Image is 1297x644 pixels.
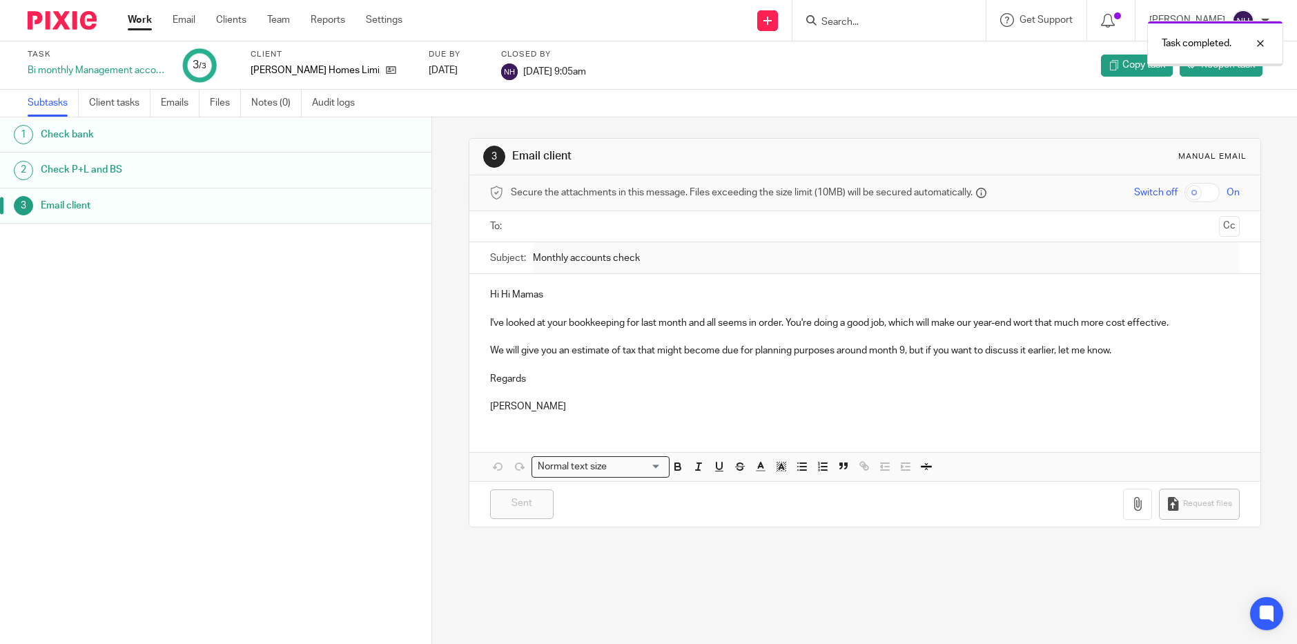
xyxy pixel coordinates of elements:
label: Subject: [490,251,526,265]
div: Manual email [1178,151,1247,162]
p: Task completed. [1162,37,1231,50]
small: /3 [199,62,206,70]
label: Due by [429,49,484,60]
input: Search for option [611,460,661,474]
a: Email [173,13,195,27]
button: Request files [1159,489,1239,520]
div: [DATE] [429,64,484,77]
span: [DATE] 9:05am [523,66,586,76]
div: Bi monthly Management accounts [28,64,166,77]
a: Notes (0) [251,90,302,117]
p: I've looked at your bookkeeping for last month and all seems in order. You're doing a good job, w... [490,316,1240,330]
h1: Email client [41,195,292,216]
div: 3 [14,196,33,215]
div: 1 [14,125,33,144]
span: Secure the attachments in this message. Files exceeding the size limit (10MB) will be secured aut... [511,186,973,199]
input: Sent [490,489,554,519]
a: Audit logs [312,90,365,117]
p: Hi Hi Mamas [490,288,1240,302]
p: [PERSON_NAME] Homes Limited [251,64,379,77]
a: Reports [311,13,345,27]
p: Regards [490,372,1240,386]
p: We will give you an estimate of tax that might become due for planning purposes around month 9, b... [490,344,1240,358]
img: Pixie [28,11,97,30]
a: Settings [366,13,402,27]
div: 3 [483,146,505,168]
p: [PERSON_NAME] [490,400,1240,413]
div: 2 [14,161,33,180]
div: 3 [193,57,206,73]
label: Client [251,49,411,60]
a: Client tasks [89,90,150,117]
label: To: [490,219,505,233]
label: Closed by [501,49,586,60]
a: Emails [161,90,199,117]
span: Switch off [1134,186,1178,199]
span: On [1227,186,1240,199]
img: svg%3E [501,64,518,80]
a: Files [210,90,241,117]
span: Normal text size [535,460,610,474]
h1: Check P+L and BS [41,159,292,180]
a: Subtasks [28,90,79,117]
h1: Email client [512,149,894,164]
a: Clients [216,13,246,27]
h1: Check bank [41,124,292,145]
img: svg%3E [1232,10,1254,32]
button: Cc [1219,216,1240,237]
div: Search for option [532,456,670,478]
label: Task [28,49,166,60]
a: Work [128,13,152,27]
a: Team [267,13,290,27]
span: Request files [1183,498,1232,509]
